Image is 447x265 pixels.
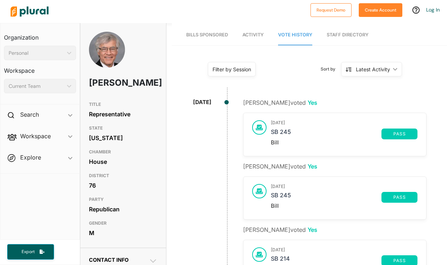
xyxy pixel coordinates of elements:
button: Request Demo [310,3,352,17]
h2: Search [20,111,39,118]
span: pass [386,132,413,136]
a: SB 245 [271,129,381,139]
h3: STATE [89,124,157,132]
a: Create Account [359,6,402,13]
span: pass [386,195,413,199]
span: [PERSON_NAME] voted [243,163,317,170]
h3: Organization [4,27,76,43]
div: Bill [271,139,417,146]
button: Export [7,244,54,260]
span: Yes [308,163,317,170]
a: Vote History [278,25,312,45]
h3: [DATE] [271,247,417,252]
div: Latest Activity [356,66,390,73]
a: Staff Directory [327,25,368,45]
h3: PARTY [89,195,157,204]
span: pass [386,259,413,263]
div: Filter by Session [213,66,251,73]
div: [DATE] [193,98,211,107]
div: Current Team [9,82,64,90]
span: [PERSON_NAME] voted [243,99,317,106]
span: Contact Info [89,257,129,263]
h3: [DATE] [271,184,417,189]
h1: [PERSON_NAME] [89,72,130,94]
div: M [89,228,157,238]
a: SB 245 [271,192,381,203]
div: Personal [9,49,64,57]
button: Create Account [359,3,402,17]
span: [PERSON_NAME] voted [243,226,317,233]
h3: TITLE [89,100,157,109]
div: Representative [89,109,157,120]
span: Yes [308,226,317,233]
h3: GENDER [89,219,157,228]
span: Bills Sponsored [186,32,228,37]
a: Bills Sponsored [186,25,228,45]
a: Activity [242,25,264,45]
div: Republican [89,204,157,215]
h3: CHAMBER [89,148,157,156]
a: Log In [426,6,440,13]
span: Vote History [278,32,312,37]
span: Sort by [321,66,341,72]
img: Headshot of Harry Warren [89,32,125,86]
span: Export [17,249,40,255]
a: Request Demo [310,6,352,13]
h3: Workspace [4,60,76,76]
div: House [89,156,157,167]
span: Yes [308,99,317,106]
div: 76 [89,180,157,191]
h3: [DATE] [271,120,417,125]
div: Bill [271,203,417,209]
span: Activity [242,32,264,37]
h3: DISTRICT [89,171,157,180]
div: [US_STATE] [89,132,157,143]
